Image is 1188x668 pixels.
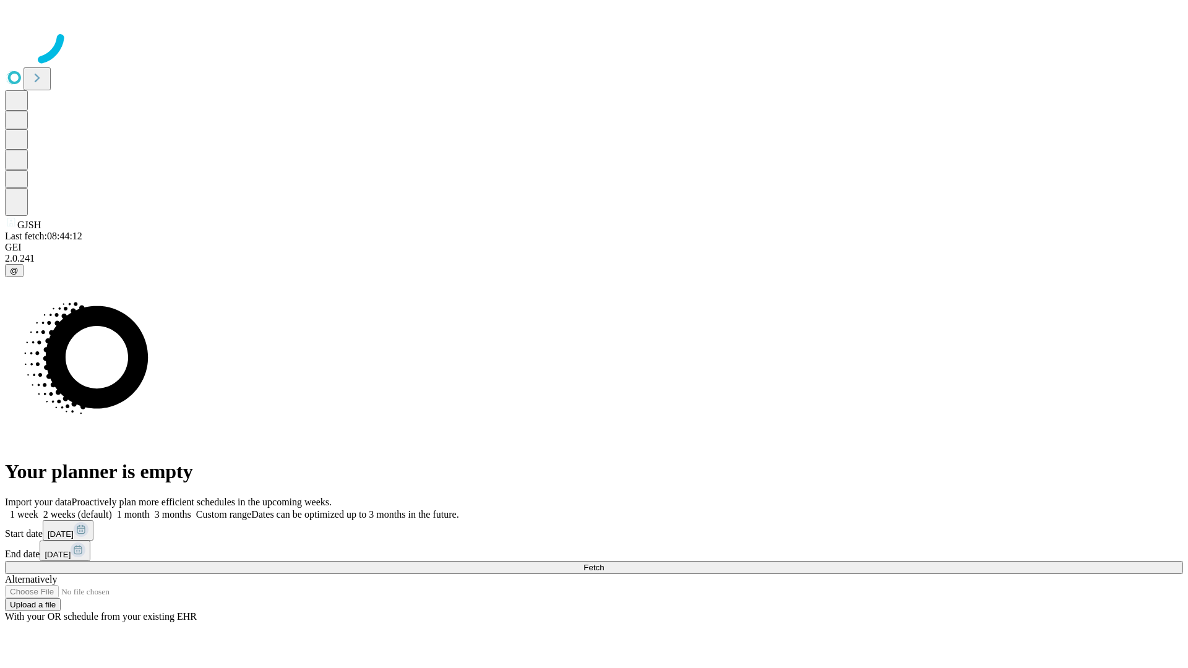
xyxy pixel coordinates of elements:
[5,598,61,611] button: Upload a file
[5,460,1183,483] h1: Your planner is empty
[40,541,90,561] button: [DATE]
[5,231,82,241] span: Last fetch: 08:44:12
[5,561,1183,574] button: Fetch
[5,242,1183,253] div: GEI
[5,497,72,507] span: Import your data
[10,266,19,275] span: @
[48,529,74,539] span: [DATE]
[5,253,1183,264] div: 2.0.241
[17,220,41,230] span: GJSH
[155,509,191,520] span: 3 months
[5,520,1183,541] div: Start date
[45,550,71,559] span: [DATE]
[5,264,24,277] button: @
[43,520,93,541] button: [DATE]
[10,509,38,520] span: 1 week
[196,509,251,520] span: Custom range
[5,541,1183,561] div: End date
[43,509,112,520] span: 2 weeks (default)
[117,509,150,520] span: 1 month
[72,497,332,507] span: Proactively plan more efficient schedules in the upcoming weeks.
[5,611,197,622] span: With your OR schedule from your existing EHR
[5,574,57,584] span: Alternatively
[251,509,458,520] span: Dates can be optimized up to 3 months in the future.
[583,563,604,572] span: Fetch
